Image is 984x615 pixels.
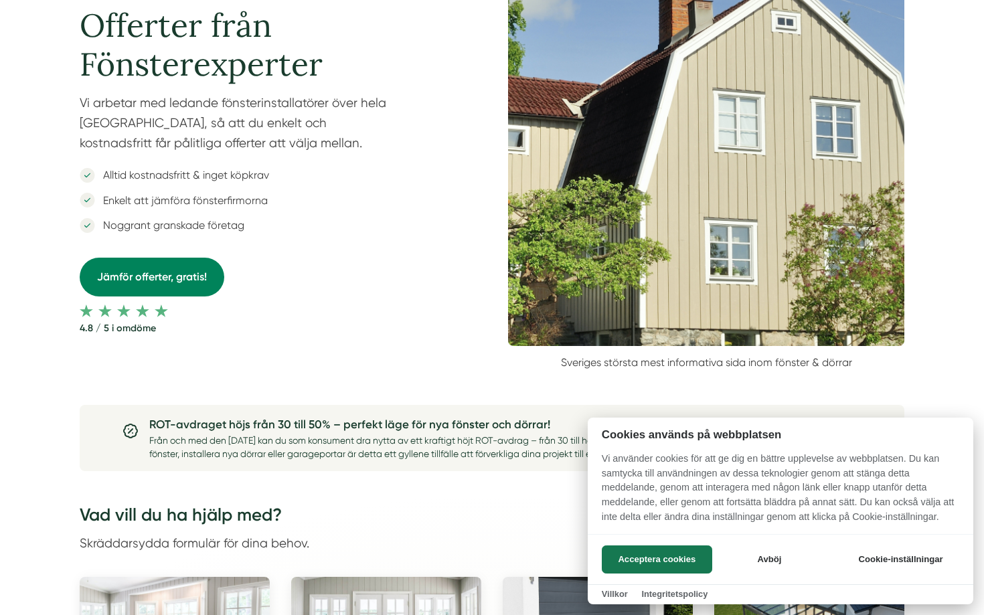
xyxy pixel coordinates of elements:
[602,545,712,574] button: Acceptera cookies
[588,428,973,441] h2: Cookies används på webbplatsen
[716,545,823,574] button: Avböj
[641,589,708,599] a: Integritetspolicy
[588,452,973,533] p: Vi använder cookies för att ge dig en bättre upplevelse av webbplatsen. Du kan samtycka till anvä...
[602,589,628,599] a: Villkor
[842,545,959,574] button: Cookie-inställningar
